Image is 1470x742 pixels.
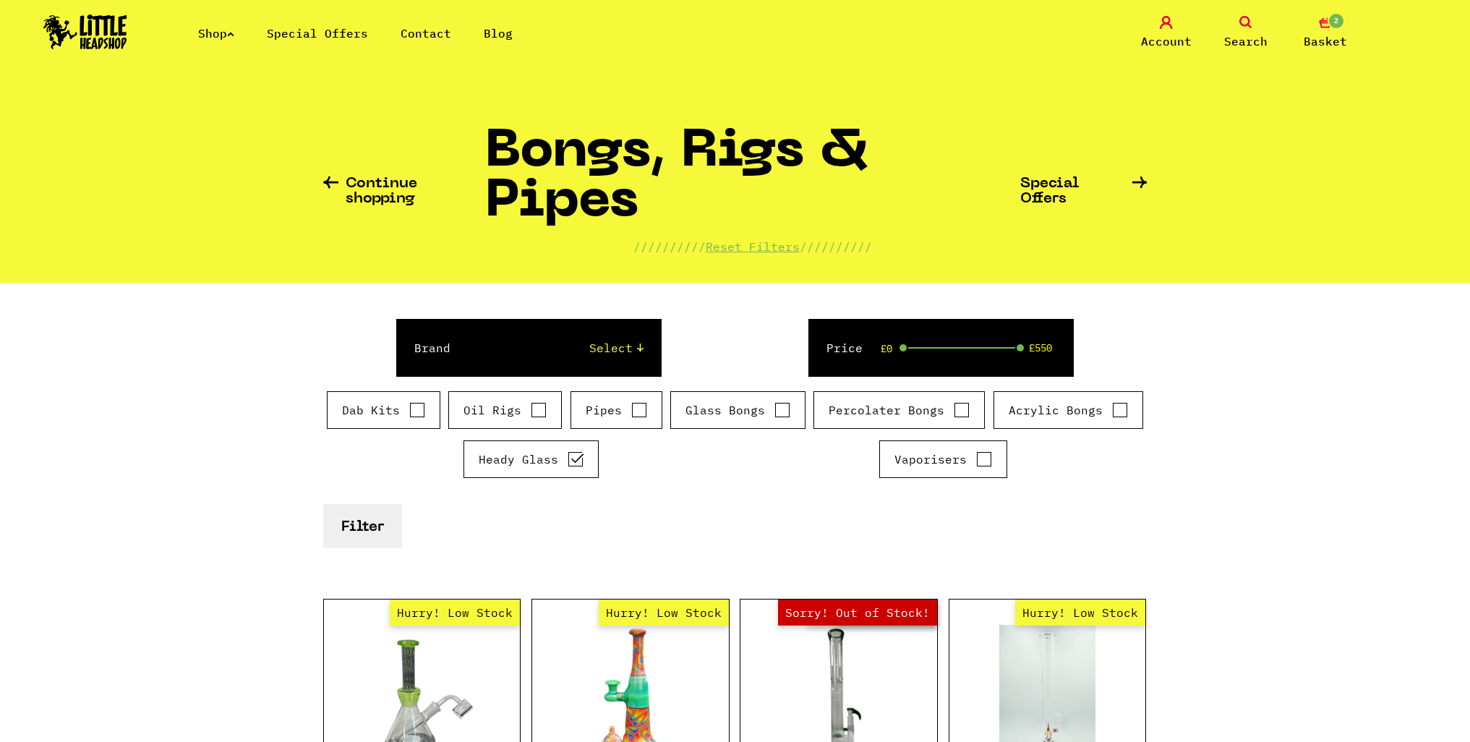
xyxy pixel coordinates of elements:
[881,343,892,354] span: £0
[599,600,729,626] span: Hurry! Low Stock
[1015,600,1145,626] span: Hurry! Low Stock
[198,26,234,40] a: Shop
[463,401,547,419] label: Oil Rigs
[894,451,992,468] label: Vaporisers
[479,451,584,468] label: Heady Glass
[829,401,970,419] label: Percolater Bongs
[342,401,425,419] label: Dab Kits
[1009,401,1128,419] label: Acrylic Bongs
[1210,16,1282,50] a: Search
[685,401,790,419] label: Glass Bongs
[485,128,1020,238] h1: Bongs, Rigs & Pipes
[1224,33,1268,50] span: Search
[323,176,485,207] a: Continue shopping
[1020,176,1148,207] a: Special Offers
[401,26,451,40] a: Contact
[1304,33,1347,50] span: Basket
[826,339,863,357] label: Price
[484,26,513,40] a: Blog
[414,339,450,357] label: Brand
[390,600,520,626] span: Hurry! Low Stock
[586,401,647,419] label: Pipes
[633,238,872,255] p: ////////// //////////
[1141,33,1192,50] span: Account
[1328,12,1345,30] span: 2
[323,504,402,548] button: Filter
[706,239,800,254] a: Reset Filters
[43,14,127,49] img: Little Head Shop Logo
[1029,342,1052,354] span: £550
[778,600,937,626] span: Sorry! Out of Stock!
[267,26,368,40] a: Special Offers
[1289,16,1362,50] a: 2 Basket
